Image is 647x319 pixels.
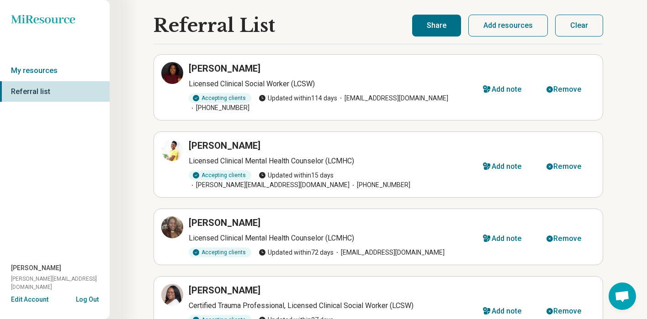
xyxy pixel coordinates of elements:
div: Remove [553,235,581,242]
div: Add note [492,163,522,170]
div: Add note [492,86,522,93]
span: [PHONE_NUMBER] [350,180,410,190]
button: Edit Account [11,295,48,304]
button: Remove [536,228,595,250]
button: Clear [555,15,603,37]
div: Accepting clients [189,247,251,257]
div: Remove [553,163,581,170]
button: Add note [472,156,536,178]
div: Remove [553,86,581,93]
div: Accepting clients [189,93,251,103]
button: Log Out [76,295,99,302]
p: Licensed Clinical Mental Health Counselor (LCMHC) [189,233,472,244]
button: Remove [536,156,595,178]
button: Remove [536,78,595,100]
span: [PHONE_NUMBER] [189,103,249,113]
span: [PERSON_NAME][EMAIL_ADDRESS][DOMAIN_NAME] [11,275,110,291]
div: Add note [492,235,522,242]
span: Updated within 114 days [259,94,337,103]
p: Licensed Clinical Social Worker (LCSW) [189,78,472,89]
button: Add resources [468,15,548,37]
span: Updated within 15 days [259,171,334,180]
h3: [PERSON_NAME] [189,62,260,75]
button: Add note [472,228,536,250]
span: [PERSON_NAME] [11,263,61,273]
button: Share [412,15,461,37]
p: Certified Trauma Professional, Licensed Clinical Social Worker (LCSW) [189,300,472,311]
h1: Referral List [154,15,275,36]
span: [EMAIL_ADDRESS][DOMAIN_NAME] [334,248,445,257]
h3: [PERSON_NAME] [189,284,260,297]
span: [PERSON_NAME][EMAIL_ADDRESS][DOMAIN_NAME] [189,180,350,190]
button: Add note [472,78,536,100]
div: Open chat [609,282,636,310]
div: Remove [553,308,581,315]
h3: [PERSON_NAME] [189,139,260,152]
span: Updated within 72 days [259,248,334,257]
h3: [PERSON_NAME] [189,216,260,229]
div: Accepting clients [189,170,251,180]
p: Licensed Clinical Mental Health Counselor (LCMHC) [189,156,472,167]
span: [EMAIL_ADDRESS][DOMAIN_NAME] [337,94,448,103]
div: Add note [492,308,522,315]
